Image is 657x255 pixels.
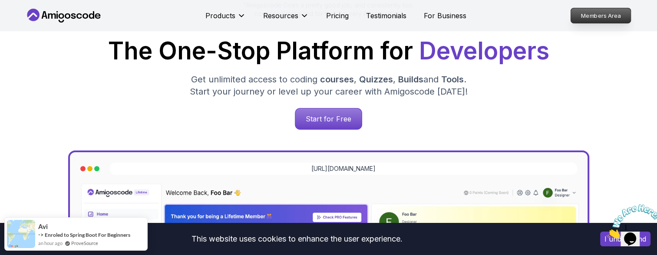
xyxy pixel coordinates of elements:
[7,220,35,248] img: provesource social proof notification image
[311,164,376,173] a: [URL][DOMAIN_NAME]
[205,10,235,21] p: Products
[7,229,587,248] div: This website uses cookies to enhance the user experience.
[570,8,631,23] a: Members Area
[320,74,354,85] span: courses
[183,73,475,98] p: Get unlimited access to coding , , and . Start your journey or level up your career with Amigosco...
[295,108,362,129] p: Start for Free
[603,201,657,242] iframe: chat widget
[3,3,7,11] span: 1
[419,36,549,65] span: Developers
[205,10,246,28] button: Products
[571,8,631,23] p: Members Area
[326,10,349,21] a: Pricing
[441,74,464,85] span: Tools
[38,231,44,238] span: ->
[295,108,362,130] a: Start for Free
[366,10,406,21] a: Testimonials
[359,74,393,85] span: Quizzes
[600,232,650,246] button: Accept cookies
[38,239,63,247] span: an hour ago
[263,10,309,28] button: Resources
[424,10,466,21] a: For Business
[3,3,57,38] img: Chat attention grabber
[263,10,298,21] p: Resources
[38,223,48,230] span: Avi
[45,232,130,238] a: Enroled to Spring Boot For Beginners
[32,39,626,63] h1: The One-Stop Platform for
[71,239,98,247] a: ProveSource
[398,74,423,85] span: Builds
